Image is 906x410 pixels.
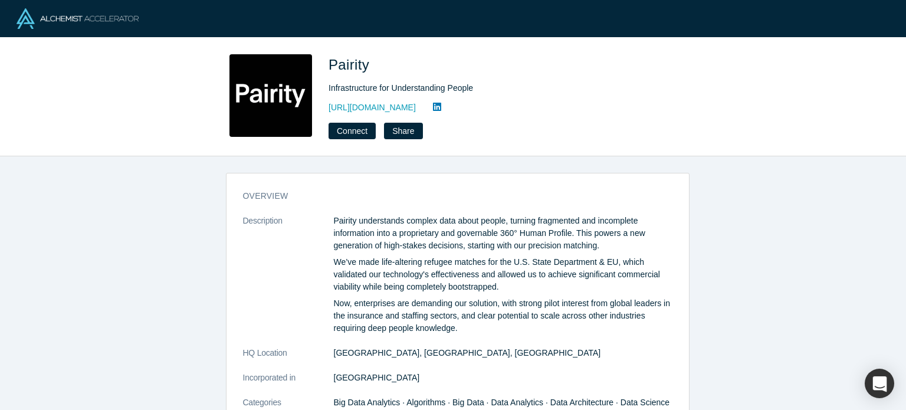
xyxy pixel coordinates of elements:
dd: [GEOGRAPHIC_DATA] [334,372,672,384]
button: Connect [329,123,376,139]
p: Now, enterprises are demanding our solution, with strong pilot interest from global leaders in th... [334,297,672,334]
h3: overview [243,190,656,202]
dt: HQ Location [243,347,334,372]
div: Infrastructure for Understanding People [329,82,659,94]
button: Share [384,123,422,139]
dt: Incorporated in [243,372,334,396]
img: Pairity's Logo [229,54,312,137]
span: Pairity [329,57,373,73]
dt: Description [243,215,334,347]
p: Pairity understands complex data about people, turning fragmented and incomplete information into... [334,215,672,252]
img: Alchemist Logo [17,8,139,29]
dd: [GEOGRAPHIC_DATA], [GEOGRAPHIC_DATA], [GEOGRAPHIC_DATA] [334,347,672,359]
a: [URL][DOMAIN_NAME] [329,101,416,114]
p: We’ve made life-altering refugee matches for the U.S. State Department & EU, which validated our ... [334,256,672,293]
